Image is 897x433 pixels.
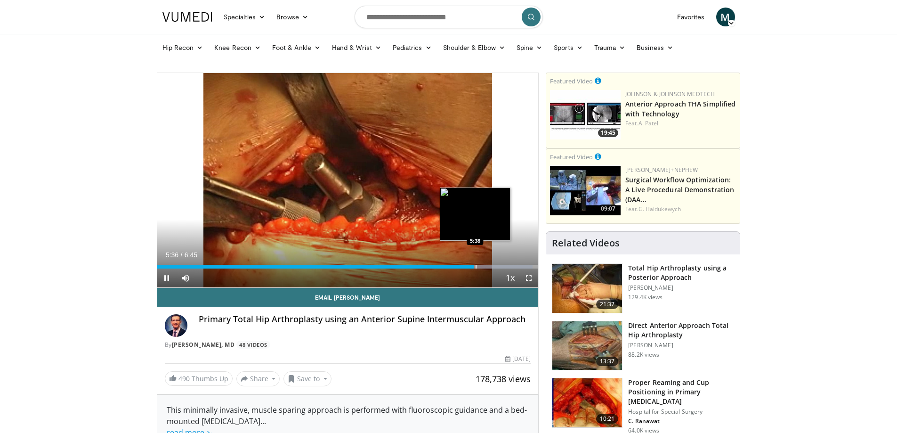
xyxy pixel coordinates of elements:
[476,373,531,384] span: 178,738 views
[157,288,539,307] a: Email [PERSON_NAME]
[589,38,631,57] a: Trauma
[548,38,589,57] a: Sports
[550,90,621,139] img: 06bb1c17-1231-4454-8f12-6191b0b3b81a.150x105_q85_crop-smart_upscale.jpg
[236,341,271,349] a: 48 Videos
[236,371,280,386] button: Share
[625,99,735,118] a: Anterior Approach THA Simplified with Technology
[552,321,622,370] img: 294118_0000_1.png.150x105_q85_crop-smart_upscale.jpg
[437,38,511,57] a: Shoulder & Elbow
[625,166,698,174] a: [PERSON_NAME]+Nephew
[631,38,679,57] a: Business
[172,341,235,349] a: [PERSON_NAME], MD
[165,371,233,386] a: 490 Thumbs Up
[157,265,539,269] div: Progress Bar
[176,269,195,287] button: Mute
[596,357,619,366] span: 13:37
[596,414,619,424] span: 10:21
[165,341,531,349] div: By
[628,351,659,359] p: 88.2K views
[355,6,543,28] input: Search topics, interventions
[505,355,531,363] div: [DATE]
[185,251,197,259] span: 6:45
[181,251,183,259] span: /
[157,38,209,57] a: Hip Recon
[628,342,734,349] p: [PERSON_NAME]
[625,175,734,204] a: Surgical Workflow Optimization: A Live Procedural Demonstration (DAA…
[628,417,734,425] p: C. Ranawat
[283,371,331,386] button: Save to
[501,269,519,287] button: Playback Rate
[598,129,618,137] span: 19:45
[638,205,681,213] a: G. Haidukewych
[162,12,212,22] img: VuMedi Logo
[199,314,531,325] h4: Primary Total Hip Arthroplasty using an Anterior Supine Intermuscular Approach
[628,378,734,406] h3: Proper Reaming and Cup Positioning in Primary [MEDICAL_DATA]
[387,38,437,57] a: Pediatrics
[166,251,178,259] span: 5:36
[552,264,622,313] img: 286987_0000_1.png.150x105_q85_crop-smart_upscale.jpg
[628,263,734,282] h3: Total Hip Arthroplasty using a Posterior Approach
[209,38,267,57] a: Knee Recon
[511,38,548,57] a: Spine
[550,166,621,215] a: 09:07
[552,263,734,313] a: 21:37 Total Hip Arthroplasty using a Posterior Approach [PERSON_NAME] 129.4K views
[550,77,593,85] small: Featured Video
[271,8,314,26] a: Browse
[625,90,715,98] a: Johnson & Johnson MedTech
[552,321,734,371] a: 13:37 Direct Anterior Approach Total Hip Arthroplasty [PERSON_NAME] 88.2K views
[628,284,734,292] p: [PERSON_NAME]
[625,205,736,213] div: Feat.
[440,188,510,241] img: image.jpeg
[550,166,621,215] img: bcfc90b5-8c69-4b20-afee-af4c0acaf118.150x105_q85_crop-smart_upscale.jpg
[716,8,735,26] a: M
[628,408,734,416] p: Hospital for Special Surgery
[326,38,387,57] a: Hand & Wrist
[596,300,619,309] span: 21:37
[625,119,736,128] div: Feat.
[519,269,538,287] button: Fullscreen
[628,294,663,301] p: 129.4K views
[165,314,187,337] img: Avatar
[628,321,734,340] h3: Direct Anterior Approach Total Hip Arthroplasty
[218,8,271,26] a: Specialties
[157,269,176,287] button: Pause
[552,237,620,249] h4: Related Videos
[638,119,659,127] a: A. Patel
[552,378,622,427] img: 9ceeadf7-7a50-4be6-849f-8c42a554e74d.150x105_q85_crop-smart_upscale.jpg
[550,153,593,161] small: Featured Video
[671,8,711,26] a: Favorites
[598,204,618,213] span: 09:07
[550,90,621,139] a: 19:45
[157,73,539,288] video-js: Video Player
[267,38,326,57] a: Foot & Ankle
[178,374,190,383] span: 490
